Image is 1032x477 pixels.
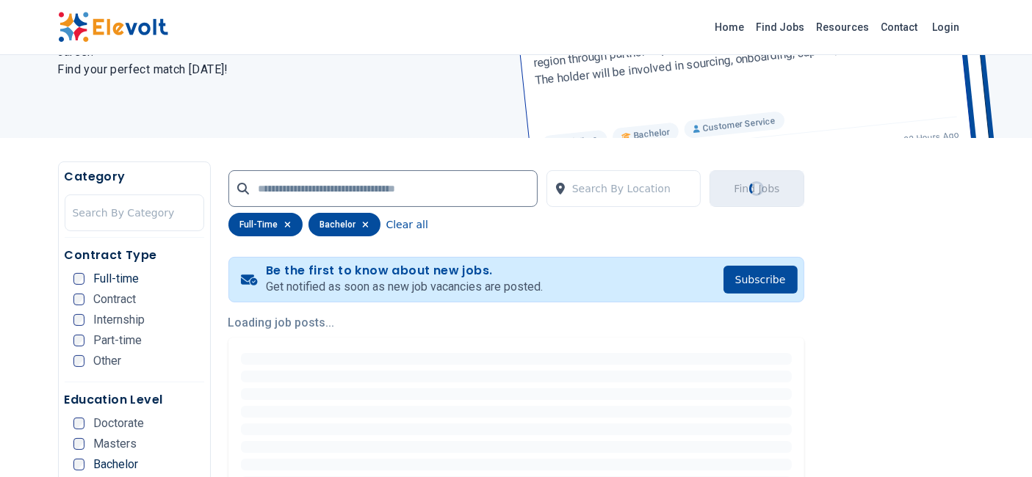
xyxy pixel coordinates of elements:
[58,12,168,43] img: Elevolt
[93,314,145,326] span: Internship
[93,438,137,450] span: Masters
[93,294,136,305] span: Contract
[65,247,204,264] h5: Contract Type
[73,418,85,429] input: Doctorate
[959,407,1032,477] iframe: Chat Widget
[73,294,85,305] input: Contract
[228,213,303,236] div: full-time
[924,12,969,42] a: Login
[93,273,139,285] span: Full-time
[73,355,85,367] input: Other
[65,391,204,409] h5: Education Level
[386,213,428,236] button: Clear all
[93,355,121,367] span: Other
[266,263,543,278] h4: Be the first to know about new jobs.
[228,314,804,332] p: Loading job posts...
[73,273,85,285] input: Full-time
[724,266,798,294] button: Subscribe
[876,15,924,39] a: Contact
[308,213,380,236] div: bachelor
[73,335,85,346] input: Part-time
[710,170,804,207] button: Find JobsLoading...
[93,335,142,346] span: Part-time
[811,15,876,39] a: Resources
[65,168,204,186] h5: Category
[710,15,751,39] a: Home
[749,181,764,196] div: Loading...
[73,314,85,326] input: Internship
[93,418,144,429] span: Doctorate
[73,438,85,450] input: Masters
[93,459,138,470] span: Bachelor
[73,459,85,470] input: Bachelor
[751,15,811,39] a: Find Jobs
[266,278,543,296] p: Get notified as soon as new job vacancies are posted.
